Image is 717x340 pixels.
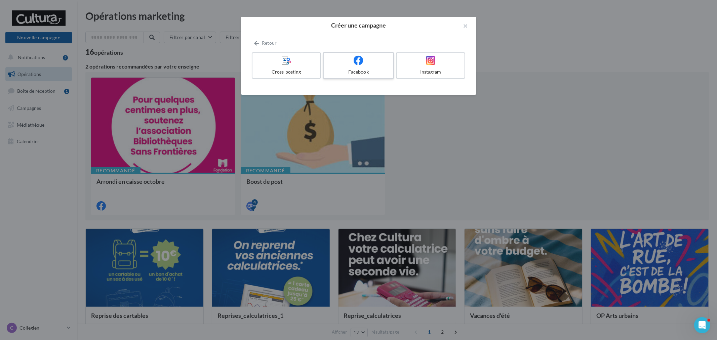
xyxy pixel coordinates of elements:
h2: Créer une campagne [252,22,466,28]
div: Cross-posting [255,69,318,75]
button: Retour [252,39,280,47]
iframe: Intercom live chat [694,317,710,333]
div: Facebook [326,69,390,75]
div: Instagram [399,69,462,75]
